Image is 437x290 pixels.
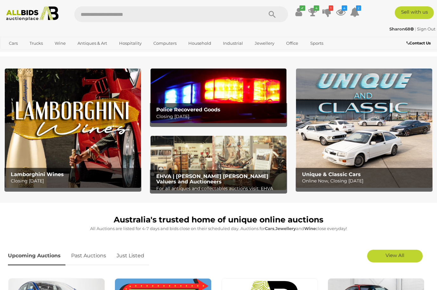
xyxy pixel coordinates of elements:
strong: Sharon68 [389,26,414,31]
a: EHVA | Evans Hastings Valuers and Auctioneers EHVA | [PERSON_NAME] [PERSON_NAME] Valuers and Auct... [151,136,287,190]
p: Closing [DATE] [156,113,284,121]
a: [GEOGRAPHIC_DATA] [5,49,58,59]
p: Closing [DATE] [11,177,138,185]
h1: Australia's trusted home of unique online auctions [8,215,429,224]
a: ✔ [294,6,304,18]
a: 4 [336,6,346,18]
a: Jewellery [251,38,279,49]
a: 2 [350,6,360,18]
a: Sports [306,38,327,49]
i: 2 [356,5,361,11]
p: For all antiques and collectables auctions visit: EHVA [156,185,284,193]
i: 4 [314,5,319,11]
b: Contact Us [407,41,431,45]
b: Lamborghini Wines [11,171,64,177]
button: Search [256,6,288,22]
a: Unique & Classic Cars Unique & Classic Cars Online Now, Closing [DATE] [296,69,432,188]
strong: Cars [265,226,274,231]
i: ✔ [299,5,305,11]
a: Office [282,38,302,49]
a: Sign Out [417,26,435,31]
i: 1 [329,5,333,11]
a: Antiques & Art [73,38,111,49]
p: Online Now, Closing [DATE] [302,177,429,185]
a: Wine [50,38,70,49]
img: Lamborghini Wines [5,69,141,188]
a: Sell with us [395,6,434,19]
a: View All [367,250,423,262]
span: | [415,26,416,31]
span: View All [386,252,404,258]
a: Hospitality [115,38,146,49]
a: 1 [322,6,332,18]
b: Unique & Classic Cars [302,171,361,177]
a: Industrial [219,38,247,49]
strong: Jewellery [275,226,296,231]
img: EHVA | Evans Hastings Valuers and Auctioneers [151,136,287,190]
a: Contact Us [407,40,432,47]
a: Trucks [25,38,47,49]
b: EHVA | [PERSON_NAME] [PERSON_NAME] Valuers and Auctioneers [156,173,268,185]
a: Upcoming Auctions [8,247,65,265]
a: Computers [149,38,181,49]
i: 4 [342,5,347,11]
strong: Wine [304,226,316,231]
img: Police Recovered Goods [151,69,287,123]
p: All Auctions are listed for 4-7 days and bids close on their scheduled day. Auctions for , and cl... [8,225,429,232]
a: Police Recovered Goods Police Recovered Goods Closing [DATE] [151,69,287,123]
b: Police Recovered Goods [156,107,220,113]
a: Sharon68 [389,26,415,31]
a: Cars [5,38,22,49]
img: Allbids.com.au [3,6,62,21]
img: Unique & Classic Cars [296,69,432,188]
a: Past Auctions [66,247,111,265]
a: Lamborghini Wines Lamborghini Wines Closing [DATE] [5,69,141,188]
a: 4 [308,6,318,18]
a: Just Listed [112,247,149,265]
a: Household [184,38,215,49]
